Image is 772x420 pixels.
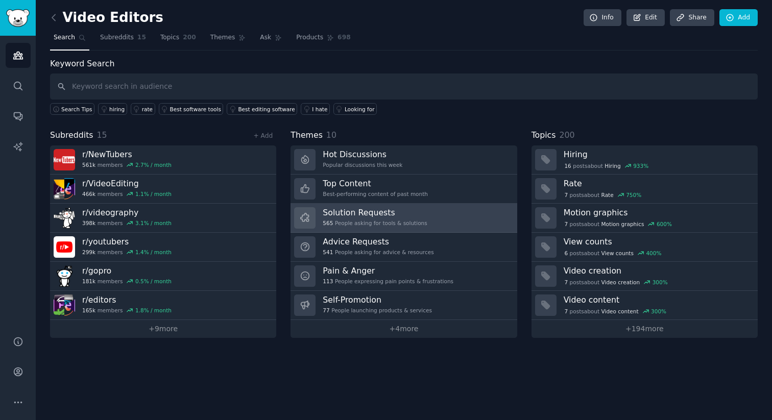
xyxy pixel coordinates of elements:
span: 7 [564,279,568,286]
a: Add [719,9,758,27]
span: 200 [559,130,574,140]
a: View counts6postsaboutView counts400% [532,233,758,262]
div: People launching products & services [323,307,432,314]
a: Search [50,30,89,51]
h3: Motion graphics [564,207,751,218]
a: Self-Promotion77People launching products & services [291,291,517,320]
span: 15 [137,33,146,42]
img: videography [54,207,75,229]
div: 0.5 % / month [135,278,172,285]
a: r/videography398kmembers3.1% / month [50,204,276,233]
img: VideoEditing [54,178,75,200]
h3: Video content [564,294,751,305]
input: Keyword search in audience [50,73,758,100]
img: editors [54,294,75,316]
div: post s about [564,278,669,287]
a: Info [584,9,621,27]
h3: View counts [564,236,751,247]
h3: Hiring [564,149,751,160]
span: Hiring [605,162,620,169]
h3: Hot Discussions [323,149,402,160]
a: Looking for [333,103,377,115]
div: post s about [564,161,649,170]
a: Best editing software [227,103,297,115]
a: Themes [207,30,250,51]
a: I hate [301,103,330,115]
h3: r/ videography [82,207,172,218]
div: 300 % [651,308,666,315]
a: r/youtubers299kmembers1.4% / month [50,233,276,262]
div: 1.8 % / month [135,307,172,314]
div: post s about [564,307,667,316]
h3: r/ VideoEditing [82,178,172,189]
a: Topics200 [157,30,200,51]
label: Keyword Search [50,59,114,68]
a: Video creation7postsaboutVideo creation300% [532,262,758,291]
h3: r/ youtubers [82,236,172,247]
a: r/NewTubers561kmembers2.7% / month [50,145,276,175]
span: View counts [601,250,634,257]
h3: r/ NewTubers [82,149,172,160]
h3: Pain & Anger [323,265,453,276]
span: 181k [82,278,95,285]
div: 933 % [633,162,648,169]
span: Themes [291,129,323,142]
div: Looking for [345,106,375,113]
h3: r/ editors [82,294,172,305]
a: r/gopro181kmembers0.5% / month [50,262,276,291]
a: Hiring16postsaboutHiring933% [532,145,758,175]
span: Search [54,33,75,42]
span: 7 [564,308,568,315]
a: Hot DiscussionsPopular discussions this week [291,145,517,175]
div: members [82,307,172,314]
span: Motion graphics [601,220,644,228]
img: youtubers [54,236,75,258]
span: 7 [564,191,568,199]
a: Products698 [293,30,354,51]
div: People asking for tools & solutions [323,219,427,227]
div: Best-performing content of past month [323,190,428,197]
a: Solution Requests565People asking for tools & solutions [291,204,517,233]
span: Search Tips [61,106,92,113]
span: Products [296,33,323,42]
span: 15 [97,130,107,140]
h2: Video Editors [50,10,163,26]
span: Video creation [601,279,640,286]
a: Best software tools [159,103,224,115]
h3: Video creation [564,265,751,276]
a: Edit [626,9,665,27]
span: 16 [564,162,571,169]
span: Rate [601,191,614,199]
div: members [82,249,172,256]
a: +9more [50,320,276,338]
a: Share [670,9,714,27]
span: 10 [326,130,336,140]
div: 2.7 % / month [135,161,172,168]
div: 300 % [653,279,668,286]
img: GummySearch logo [6,9,30,27]
span: Subreddits [100,33,134,42]
a: r/VideoEditing466kmembers1.1% / month [50,175,276,204]
div: 750 % [626,191,641,199]
a: +4more [291,320,517,338]
div: 3.1 % / month [135,219,172,227]
a: Pain & Anger113People expressing pain points & frustrations [291,262,517,291]
span: 7 [564,220,568,228]
span: Topics [160,33,179,42]
span: 200 [183,33,196,42]
div: Best editing software [238,106,295,113]
img: gopro [54,265,75,287]
div: Best software tools [170,106,221,113]
span: Video content [601,308,639,315]
a: Rate7postsaboutRate750% [532,175,758,204]
a: rate [131,103,155,115]
div: I hate [312,106,327,113]
div: Popular discussions this week [323,161,402,168]
div: 400 % [646,250,661,257]
div: post s about [564,249,663,258]
span: 541 [323,249,333,256]
span: 565 [323,219,333,227]
a: +194more [532,320,758,338]
a: + Add [253,132,273,139]
div: members [82,190,172,197]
